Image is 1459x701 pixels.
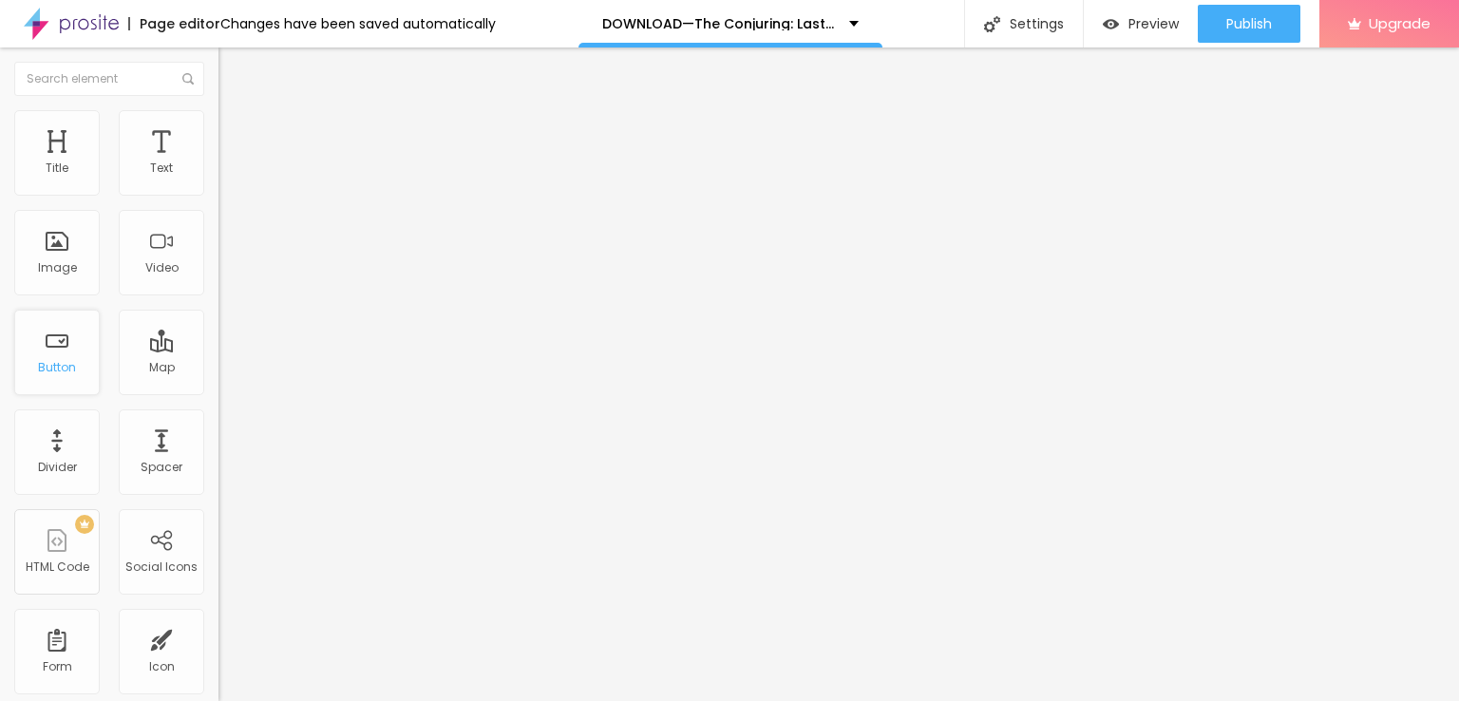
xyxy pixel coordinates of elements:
div: Image [38,261,77,275]
div: Social Icons [125,560,198,574]
span: Preview [1128,16,1179,31]
div: Divider [38,461,77,474]
span: Publish [1226,16,1272,31]
div: Button [38,361,76,374]
img: view-1.svg [1103,16,1119,32]
div: Map [149,361,175,374]
p: DOWNLOAD—The Conjuring: Last Rites- 2025 FullMovie Free Tamil+Hindi+Telugu Bollyflix in Filmyzill... [602,17,835,30]
img: Icone [984,16,1000,32]
span: Upgrade [1369,15,1431,31]
div: HTML Code [26,560,89,574]
img: Icone [182,73,194,85]
div: Changes have been saved automatically [220,17,496,30]
div: Form [43,660,72,673]
div: Text [150,161,173,175]
div: Spacer [141,461,182,474]
button: Publish [1198,5,1300,43]
div: Page editor [128,17,220,30]
div: Title [46,161,68,175]
iframe: Editor [218,47,1459,701]
div: Video [145,261,179,275]
div: Icon [149,660,175,673]
input: Search element [14,62,204,96]
button: Preview [1084,5,1198,43]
